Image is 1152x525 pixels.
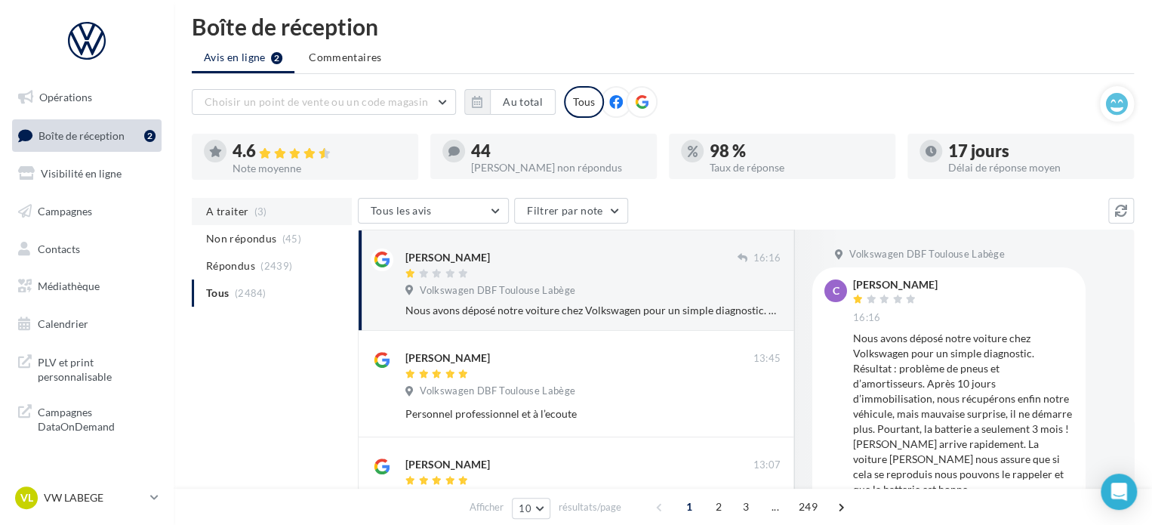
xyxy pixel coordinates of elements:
[833,283,839,298] span: C
[358,198,509,224] button: Tous les avis
[405,406,682,422] div: Personnel professionnel et à l’ecoute
[734,495,758,519] span: 3
[564,86,604,118] div: Tous
[233,143,406,160] div: 4.6
[39,128,125,141] span: Boîte de réception
[793,495,824,519] span: 249
[9,270,165,302] a: Médiathèque
[144,130,156,142] div: 2
[39,91,92,103] span: Opérations
[559,500,621,514] span: résultats/page
[9,82,165,113] a: Opérations
[849,248,1005,261] span: Volkswagen DBF Toulouse Labège
[405,351,490,366] div: [PERSON_NAME]
[512,498,550,519] button: 10
[38,242,80,255] span: Contacts
[464,89,556,115] button: Au total
[853,279,938,290] div: [PERSON_NAME]
[20,490,33,505] span: VL
[260,260,292,272] span: (2439)
[753,352,781,366] span: 13:45
[514,198,628,224] button: Filtrer par note
[420,284,575,298] span: Volkswagen DBF Toulouse Labège
[9,233,165,265] a: Contacts
[9,346,165,391] a: PLV et print personnalisable
[9,396,165,440] a: Campagnes DataOnDemand
[309,50,381,65] span: Commentaires
[948,143,1122,159] div: 17 jours
[206,231,276,246] span: Non répondus
[405,303,781,318] div: Nous avons déposé notre voiture chez Volkswagen pour un simple diagnostic. Résultat : problème de...
[677,495,701,519] span: 1
[707,495,731,519] span: 2
[206,204,248,219] span: A traiter
[233,163,406,174] div: Note moyenne
[205,95,428,108] span: Choisir un point de vente ou un code magasin
[753,252,781,265] span: 16:16
[254,205,267,218] span: (3)
[490,89,556,115] button: Au total
[192,15,1134,38] div: Boîte de réception
[1101,474,1137,510] div: Open Intercom Messenger
[405,250,490,265] div: [PERSON_NAME]
[371,204,432,217] span: Tous les avis
[420,384,575,398] span: Volkswagen DBF Toulouse Labège
[206,258,255,273] span: Répondus
[853,311,881,325] span: 16:16
[471,143,645,159] div: 44
[753,459,781,472] span: 13:07
[192,89,456,115] button: Choisir un point de vente ou un code magasin
[9,308,165,340] a: Calendrier
[9,158,165,190] a: Visibilité en ligne
[471,162,645,173] div: [PERSON_NAME] non répondus
[38,402,156,434] span: Campagnes DataOnDemand
[44,490,144,505] p: VW LABEGE
[41,167,122,180] span: Visibilité en ligne
[710,143,883,159] div: 98 %
[519,502,531,514] span: 10
[710,162,883,173] div: Taux de réponse
[38,205,92,218] span: Campagnes
[948,162,1122,173] div: Délai de réponse moyen
[763,495,787,519] span: ...
[405,457,490,472] div: [PERSON_NAME]
[38,279,100,292] span: Médiathèque
[282,233,301,245] span: (45)
[12,483,162,512] a: VL VW LABEGE
[9,119,165,152] a: Boîte de réception2
[9,196,165,227] a: Campagnes
[38,352,156,384] span: PLV et print personnalisable
[38,317,88,330] span: Calendrier
[470,500,504,514] span: Afficher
